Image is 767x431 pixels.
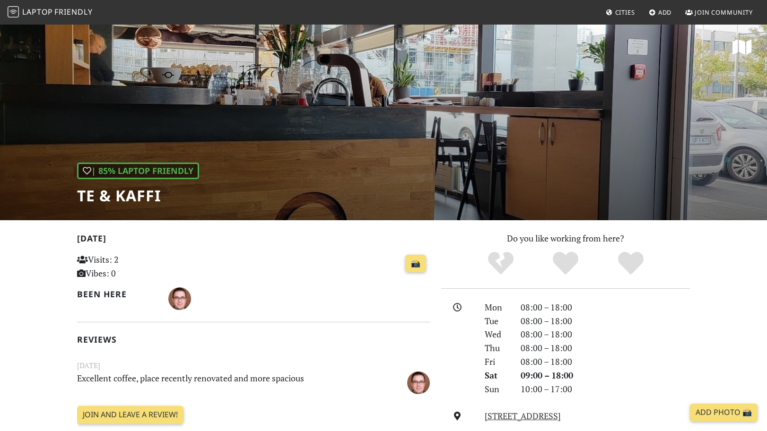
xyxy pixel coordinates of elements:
div: 08:00 – 18:00 [515,355,696,369]
div: Sun [479,382,515,396]
div: No [468,250,533,276]
div: Definitely! [598,250,663,276]
a: Cities [602,4,639,21]
h2: [DATE] [77,233,430,247]
img: 4463-stefan.jpg [407,371,430,394]
h2: Reviews [77,335,430,345]
span: Laptop [22,7,53,17]
a: Add Photo 📸 [690,404,758,422]
a: 📸 [405,255,426,273]
div: Tue [479,314,515,328]
div: Fri [479,355,515,369]
span: Stefán Guðmundsson [407,376,430,387]
p: Visits: 2 Vibes: 0 [77,253,187,280]
p: Do you like working from here? [441,232,690,245]
span: Stefán Guðmundsson [168,292,191,303]
div: 10:00 – 17:00 [515,382,696,396]
div: Thu [479,341,515,355]
div: | 85% Laptop Friendly [77,163,199,179]
div: Sat [479,369,515,382]
h2: Been here [77,289,157,299]
a: Join and leave a review! [77,406,183,424]
span: Add [658,8,672,17]
span: Join Community [695,8,753,17]
p: Excellent coffee, place recently renovated and more spacious [71,371,375,393]
div: 08:00 – 18:00 [515,341,696,355]
span: Friendly [54,7,92,17]
div: 08:00 – 18:00 [515,314,696,328]
a: LaptopFriendly LaptopFriendly [8,4,93,21]
span: Cities [615,8,635,17]
div: Mon [479,301,515,314]
a: [STREET_ADDRESS] [485,410,561,422]
img: LaptopFriendly [8,6,19,17]
div: 08:00 – 18:00 [515,301,696,314]
small: [DATE] [71,360,436,371]
div: 08:00 – 18:00 [515,328,696,341]
img: 4463-stefan.jpg [168,287,191,310]
div: 09:00 – 18:00 [515,369,696,382]
a: Add [645,4,676,21]
div: Wed [479,328,515,341]
a: Join Community [681,4,757,21]
div: Yes [533,250,598,276]
h1: Te & Kaffi [77,187,199,205]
